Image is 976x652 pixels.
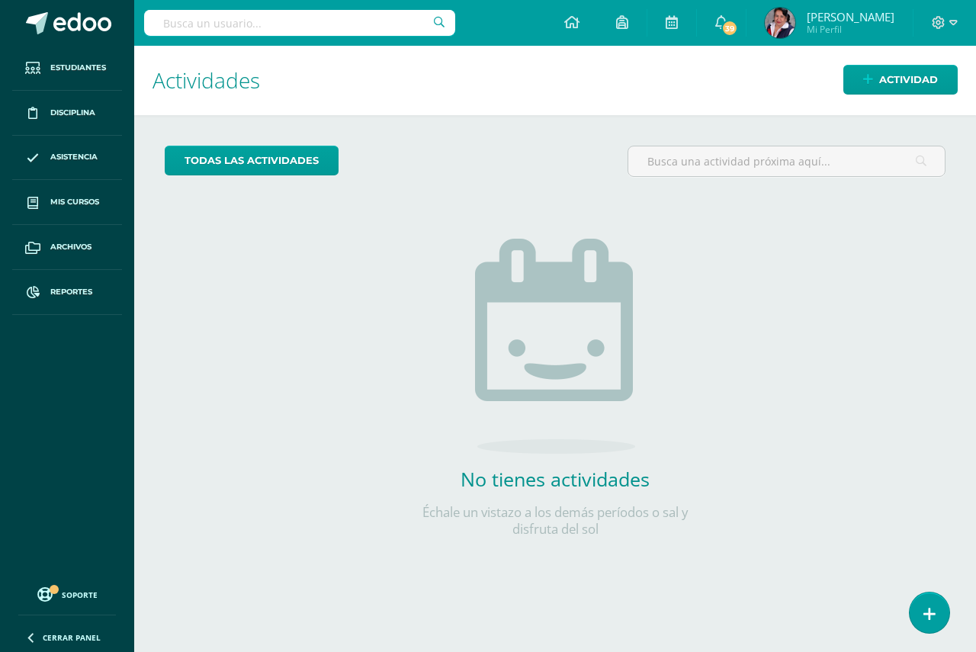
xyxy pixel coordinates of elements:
[50,196,99,208] span: Mis cursos
[12,91,122,136] a: Disciplina
[165,146,339,175] a: todas las Actividades
[12,180,122,225] a: Mis cursos
[12,270,122,315] a: Reportes
[50,107,95,119] span: Disciplina
[403,504,708,538] p: Échale un vistazo a los demás períodos o sal y disfruta del sol
[12,46,122,91] a: Estudiantes
[152,46,958,115] h1: Actividades
[43,632,101,643] span: Cerrar panel
[475,239,635,454] img: no_activities.png
[50,151,98,163] span: Asistencia
[18,583,116,604] a: Soporte
[50,62,106,74] span: Estudiantes
[765,8,795,38] img: 65c5eed485de5d265f87d8d7be17e195.png
[721,20,738,37] span: 39
[12,225,122,270] a: Archivos
[144,10,455,36] input: Busca un usuario...
[12,136,122,181] a: Asistencia
[879,66,938,94] span: Actividad
[807,9,894,24] span: [PERSON_NAME]
[807,23,894,36] span: Mi Perfil
[843,65,958,95] a: Actividad
[403,466,708,492] h2: No tienes actividades
[62,589,98,600] span: Soporte
[50,286,92,298] span: Reportes
[50,241,91,253] span: Archivos
[628,146,945,176] input: Busca una actividad próxima aquí...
